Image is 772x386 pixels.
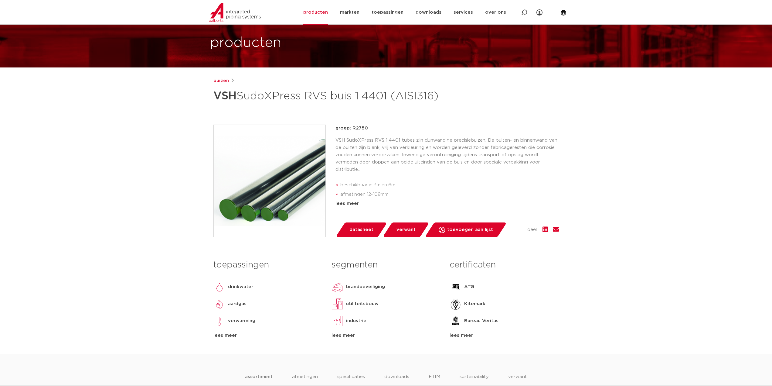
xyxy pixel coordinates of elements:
a: datasheet [335,222,387,237]
h3: segmenten [332,259,440,271]
span: verwant [396,225,416,235]
span: datasheet [349,225,373,235]
img: ATG [450,281,462,293]
a: verwant [383,222,429,237]
p: ATG [464,283,474,291]
p: aardgas [228,300,247,308]
li: afmetingen 12-108mm [340,190,559,199]
img: verwarming [213,315,226,327]
div: lees meer [213,332,322,339]
p: VSH SudoXPress RVS 1.4401 tubes zijn dunwandige precisiebuizen. De buiten- en binnenwand van de b... [335,137,559,173]
img: Kitemark [450,298,462,310]
p: drinkwater [228,283,253,291]
h1: SudoXPress RVS buis 1.4401 (AISI316) [213,87,441,105]
div: lees meer [335,200,559,207]
p: Kitemark [464,300,485,308]
img: Bureau Veritas [450,315,462,327]
strong: VSH [213,91,236,102]
li: beschikbaar in 3m en 6m [340,180,559,190]
p: verwarming [228,317,255,325]
p: Bureau Veritas [464,317,498,325]
div: lees meer [450,332,559,339]
img: brandbeveiliging [332,281,344,293]
img: aardgas [213,298,226,310]
p: utiliteitsbouw [346,300,379,308]
h3: toepassingen [213,259,322,271]
p: groep: R2750 [335,125,559,132]
img: drinkwater [213,281,226,293]
h3: certificaten [450,259,559,271]
img: industrie [332,315,344,327]
p: brandbeveiliging [346,283,385,291]
span: deel: [527,226,538,233]
h1: producten [210,33,281,53]
p: industrie [346,317,366,325]
img: utiliteitsbouw [332,298,344,310]
a: buizen [213,77,229,84]
img: Product Image for VSH SudoXPress RVS buis 1.4401 (AISI316) [214,125,325,237]
span: toevoegen aan lijst [447,225,493,235]
div: lees meer [332,332,440,339]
